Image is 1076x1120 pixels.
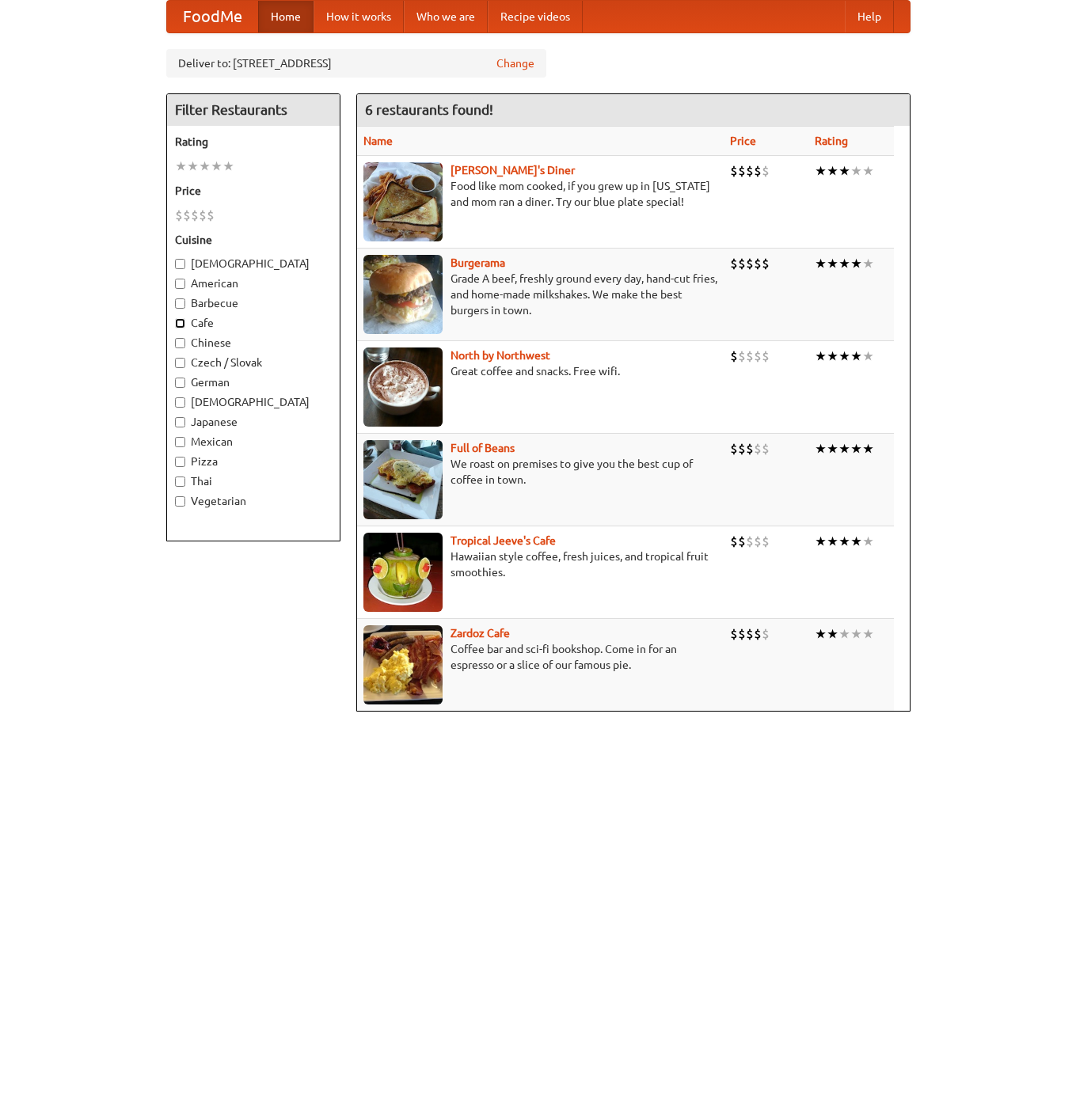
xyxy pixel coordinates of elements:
[175,394,332,410] label: [DEMOGRAPHIC_DATA]
[815,162,827,180] li: ★
[199,158,211,175] li: ★
[838,255,850,272] li: ★
[175,315,332,331] label: Cafe
[827,347,838,365] li: ★
[191,207,199,224] li: $
[175,473,332,489] label: Thai
[815,255,827,272] li: ★
[175,158,187,175] li: ★
[762,440,770,457] li: $
[862,625,874,643] li: ★
[211,158,222,175] li: ★
[451,256,505,269] a: Burgerama
[845,1,894,32] a: Help
[175,134,332,150] h5: Rating
[738,255,746,272] li: $
[738,162,746,180] li: $
[850,347,862,365] li: ★
[167,94,340,126] h4: Filter Restaurants
[199,207,207,224] li: $
[730,347,738,365] li: $
[746,625,754,643] li: $
[175,457,185,467] input: Pizza
[363,549,717,580] p: Hawaiian style coffee, fresh juices, and tropical fruit smoothies.
[850,255,862,272] li: ★
[451,349,550,362] a: North by Northwest
[314,1,404,32] a: How it works
[838,440,850,457] li: ★
[258,1,314,32] a: Home
[827,533,838,550] li: ★
[175,496,185,507] input: Vegetarian
[175,295,332,311] label: Barbecue
[838,347,850,365] li: ★
[862,162,874,180] li: ★
[166,49,546,78] div: Deliver to: [STREET_ADDRESS]
[175,358,185,368] input: Czech / Slovak
[730,255,738,272] li: $
[175,355,332,370] label: Czech / Slovak
[754,347,762,365] li: $
[762,347,770,365] li: $
[827,440,838,457] li: ★
[451,534,556,547] a: Tropical Jeeve's Cafe
[175,397,185,408] input: [DEMOGRAPHIC_DATA]
[815,135,848,147] a: Rating
[862,255,874,272] li: ★
[175,279,185,289] input: American
[451,164,575,177] a: [PERSON_NAME]'s Diner
[183,207,191,224] li: $
[838,533,850,550] li: ★
[175,298,185,309] input: Barbecue
[363,255,443,334] img: burgerama.jpg
[222,158,234,175] li: ★
[175,414,332,430] label: Japanese
[175,338,185,348] input: Chinese
[827,625,838,643] li: ★
[363,162,443,241] img: sallys.jpg
[730,135,756,147] a: Price
[754,162,762,180] li: $
[738,440,746,457] li: $
[363,625,443,704] img: zardoz.jpg
[175,454,332,469] label: Pizza
[762,162,770,180] li: $
[746,440,754,457] li: $
[838,625,850,643] li: ★
[762,625,770,643] li: $
[451,442,515,454] a: Full of Beans
[488,1,583,32] a: Recipe videos
[451,627,510,640] a: Zardoz Cafe
[862,533,874,550] li: ★
[363,347,443,427] img: north.jpg
[746,162,754,180] li: $
[363,363,717,379] p: Great coffee and snacks. Free wifi.
[827,255,838,272] li: ★
[363,533,443,612] img: jeeves.jpg
[762,533,770,550] li: $
[175,335,332,351] label: Chinese
[175,275,332,291] label: American
[838,162,850,180] li: ★
[815,533,827,550] li: ★
[754,533,762,550] li: $
[363,135,393,147] a: Name
[175,434,332,450] label: Mexican
[730,625,738,643] li: $
[175,183,332,199] h5: Price
[175,318,185,328] input: Cafe
[730,162,738,180] li: $
[754,625,762,643] li: $
[862,347,874,365] li: ★
[175,207,183,224] li: $
[175,259,185,269] input: [DEMOGRAPHIC_DATA]
[850,533,862,550] li: ★
[175,437,185,447] input: Mexican
[175,374,332,390] label: German
[175,493,332,509] label: Vegetarian
[762,255,770,272] li: $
